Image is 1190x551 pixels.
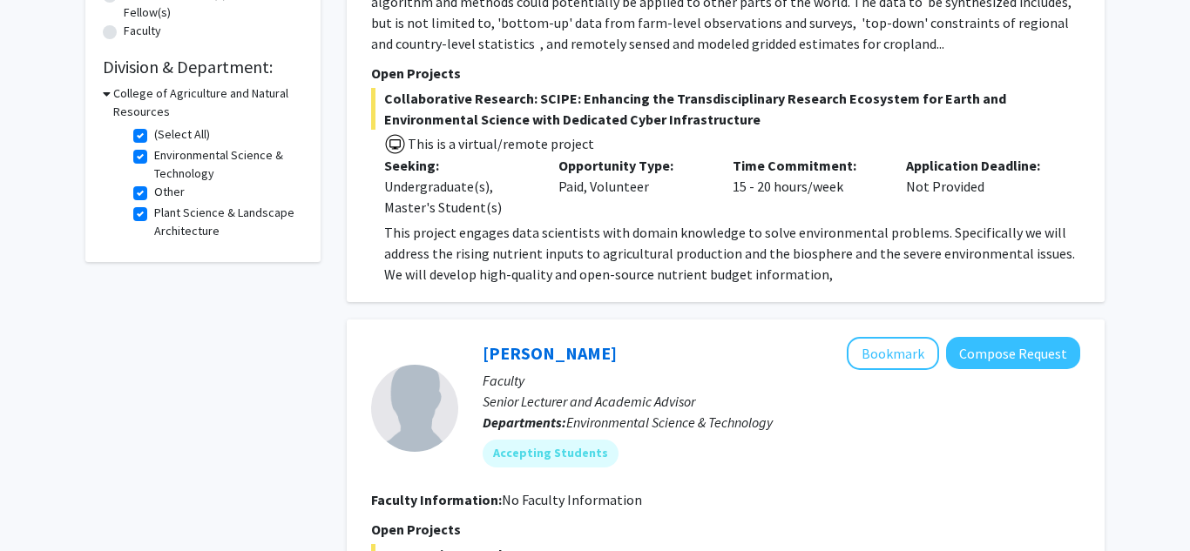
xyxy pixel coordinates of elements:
span: No Faculty Information [502,491,642,508]
button: Add Jose-Luis Izursa to Bookmarks [847,337,939,370]
label: Plant Science & Landscape Architecture [154,204,299,240]
p: Open Projects [371,519,1080,540]
label: (Select All) [154,125,210,144]
div: Paid, Volunteer [545,155,720,218]
span: This is a virtual/remote project [406,135,594,152]
b: Departments: [483,413,566,431]
a: [PERSON_NAME] [483,342,617,364]
label: Environmental Science & Technology [154,146,299,183]
p: Senior Lecturer and Academic Advisor [483,391,1080,412]
p: Application Deadline: [906,155,1054,176]
span: Collaborative Research: SCIPE: Enhancing the Transdisciplinary Research Ecosystem for Earth and E... [371,88,1080,130]
label: Faculty [124,22,161,40]
p: Time Commitment: [733,155,881,176]
p: Seeking: [384,155,532,176]
button: Compose Request to Jose-Luis Izursa [946,337,1080,369]
p: Faculty [483,370,1080,391]
p: Open Projects [371,63,1080,84]
iframe: Chat [13,473,74,538]
div: Undergraduate(s), Master's Student(s) [384,176,532,218]
span: Environmental Science & Technology [566,413,773,431]
b: Faculty Information: [371,491,502,508]
label: Other [154,183,185,201]
h2: Division & Department: [103,57,303,77]
h3: College of Agriculture and Natural Resources [113,84,303,121]
p: Opportunity Type: [558,155,707,176]
div: 15 - 20 hours/week [720,155,894,218]
div: Not Provided [893,155,1067,218]
mat-chip: Accepting Students [483,440,619,467]
p: This project engages data scientists with domain knowledge to solve environmental problems. Speci... [384,222,1080,285]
